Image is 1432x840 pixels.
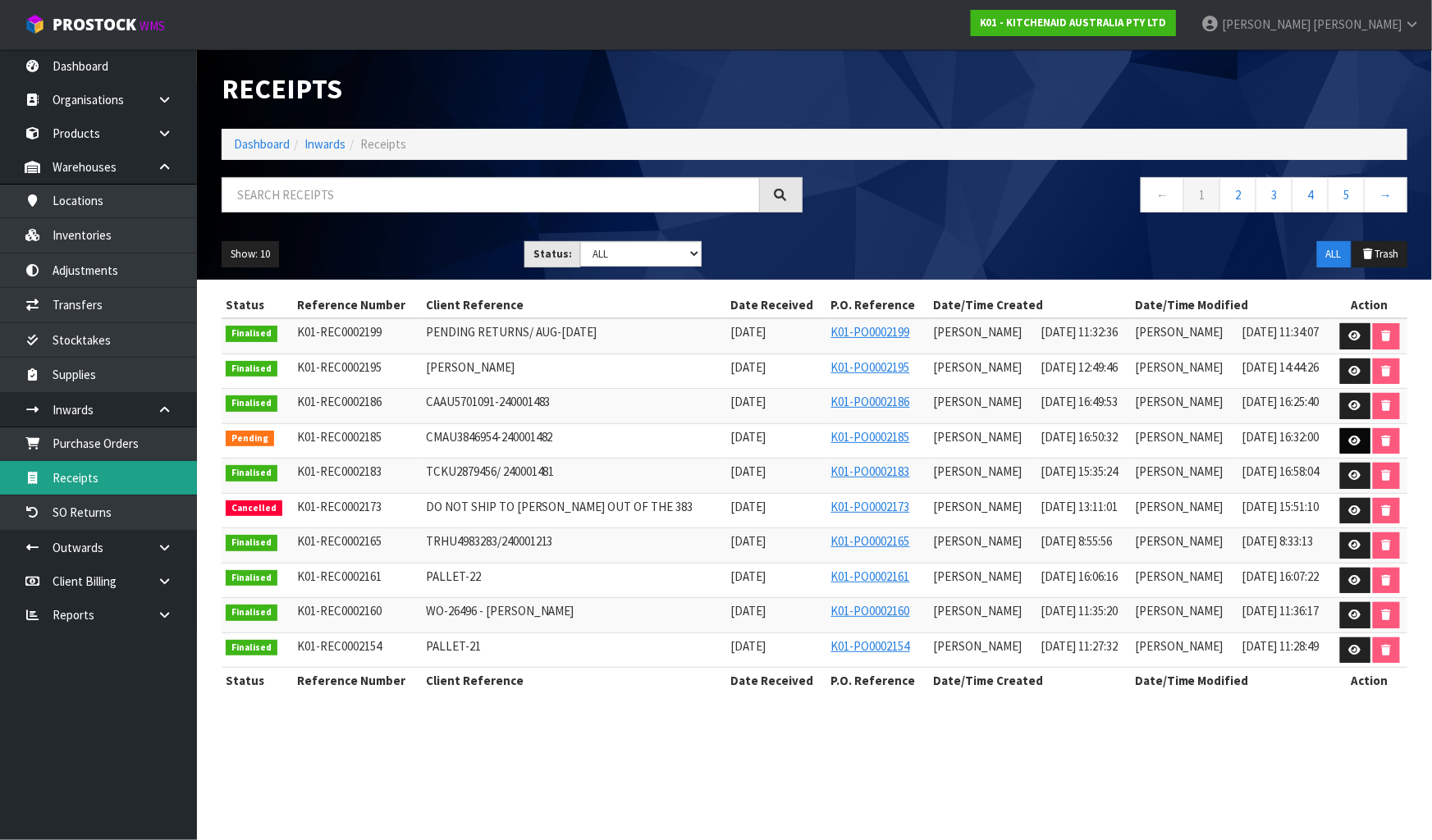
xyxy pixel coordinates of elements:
[1135,324,1224,340] span: [PERSON_NAME]
[297,638,382,654] span: K01-REC0002154
[1041,394,1118,409] span: [DATE] 16:49:53
[1041,638,1118,654] span: [DATE] 11:27:32
[1242,394,1319,409] span: [DATE] 16:25:40
[426,499,693,514] span: DO NOT SHIP TO [PERSON_NAME] OUT OF THE 383
[934,463,1023,479] span: [PERSON_NAME]
[1041,499,1118,514] span: [DATE] 13:11:01
[1041,603,1118,619] span: [DATE] 11:35:20
[934,568,1023,584] span: [PERSON_NAME]
[1242,533,1313,549] span: [DATE] 8:33:13
[297,603,382,619] span: K01-REC0002160
[831,359,910,375] a: K01-PO0002195
[1135,533,1224,549] span: [PERSON_NAME]
[426,463,555,479] span: TCKU2879456/ 240001481
[222,177,760,212] input: Search receipts
[1135,463,1224,479] span: [PERSON_NAME]
[930,292,1131,318] th: Date/Time Created
[297,533,382,549] span: K01-REC0002165
[1135,499,1224,514] span: [PERSON_NAME]
[1135,359,1224,375] span: [PERSON_NAME]
[1183,177,1220,212] a: 1
[730,533,766,549] span: [DATE]
[222,668,293,694] th: Status
[304,136,345,152] a: Inwards
[730,394,766,409] span: [DATE]
[226,535,277,551] span: Finalised
[1131,668,1332,694] th: Date/Time Modified
[293,668,422,694] th: Reference Number
[730,359,766,375] span: [DATE]
[1332,668,1407,694] th: Action
[934,533,1023,549] span: [PERSON_NAME]
[226,500,282,517] span: Cancelled
[297,359,382,375] span: K01-REC0002195
[934,499,1023,514] span: [PERSON_NAME]
[360,136,406,152] span: Receipts
[1242,429,1319,445] span: [DATE] 16:32:00
[1313,16,1402,32] span: [PERSON_NAME]
[930,668,1131,694] th: Date/Time Created
[730,463,766,479] span: [DATE]
[1041,463,1118,479] span: [DATE] 15:35:24
[1222,16,1311,32] span: [PERSON_NAME]
[426,394,551,409] span: CAAU5701091-240001483
[730,429,766,445] span: [DATE]
[831,499,910,514] a: K01-PO0002173
[1242,499,1319,514] span: [DATE] 15:51:10
[426,533,553,549] span: TRHU4983283/240001213
[426,568,481,584] span: PALLET-22
[1219,177,1256,212] a: 2
[426,429,553,445] span: CMAU3846954-240001482
[1135,568,1224,584] span: [PERSON_NAME]
[831,638,910,654] a: K01-PO0002154
[971,10,1176,36] a: K01 - KITCHENAID AUSTRALIA PTY LTD
[831,394,910,409] a: K01-PO0002186
[422,668,726,694] th: Client Reference
[726,292,827,318] th: Date Received
[827,177,1408,217] nav: Page navigation
[226,361,277,377] span: Finalised
[422,292,726,318] th: Client Reference
[831,533,910,549] a: K01-PO0002165
[1328,177,1365,212] a: 5
[1317,241,1351,267] button: ALL
[226,465,277,482] span: Finalised
[827,292,930,318] th: P.O. Reference
[533,247,572,261] strong: Status:
[730,499,766,514] span: [DATE]
[297,463,382,479] span: K01-REC0002183
[934,603,1023,619] span: [PERSON_NAME]
[1242,603,1319,619] span: [DATE] 11:36:17
[1135,429,1224,445] span: [PERSON_NAME]
[980,16,1167,30] strong: K01 - KITCHENAID AUSTRALIA PTY LTD
[1041,359,1118,375] span: [DATE] 12:49:46
[1242,324,1319,340] span: [DATE] 11:34:07
[426,324,597,340] span: PENDING RETURNS/ AUG-[DATE]
[297,568,382,584] span: K01-REC0002161
[726,668,827,694] th: Date Received
[234,136,290,152] a: Dashboard
[1242,359,1319,375] span: [DATE] 14:44:26
[831,603,910,619] a: K01-PO0002160
[1242,463,1319,479] span: [DATE] 16:58:04
[1041,533,1112,549] span: [DATE] 8:55:56
[297,499,382,514] span: K01-REC0002173
[1242,568,1319,584] span: [DATE] 16:07:22
[831,429,910,445] a: K01-PO0002185
[1041,324,1118,340] span: [DATE] 11:32:36
[293,292,422,318] th: Reference Number
[934,394,1023,409] span: [PERSON_NAME]
[1292,177,1329,212] a: 4
[730,324,766,340] span: [DATE]
[1041,568,1118,584] span: [DATE] 16:06:16
[297,324,382,340] span: K01-REC0002199
[426,638,481,654] span: PALLET-21
[226,326,277,342] span: Finalised
[1352,241,1407,267] button: Trash
[730,568,766,584] span: [DATE]
[1135,603,1224,619] span: [PERSON_NAME]
[1256,177,1292,212] a: 3
[226,605,277,621] span: Finalised
[1364,177,1407,212] a: →
[297,429,382,445] span: K01-REC0002185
